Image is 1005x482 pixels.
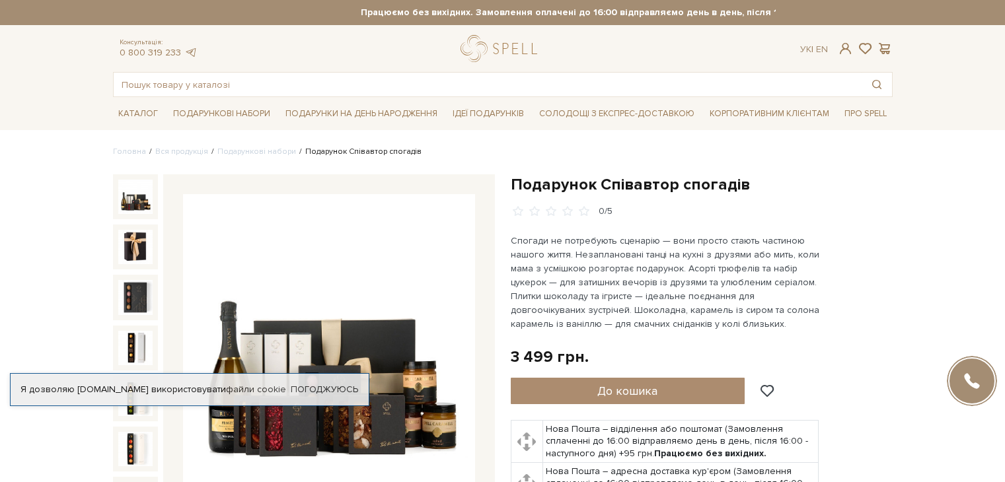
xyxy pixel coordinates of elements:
span: Про Spell [839,104,892,124]
a: Вся продукція [155,147,208,156]
span: Подарункові набори [168,104,276,124]
button: Пошук товару у каталозі [862,73,892,96]
a: 0 800 319 233 [120,47,181,58]
p: Спогади не потребують сценарію — вони просто стають частиною нашого життя. Незаплановані танці на... [511,234,821,331]
input: Пошук товару у каталозі [114,73,862,96]
span: | [811,44,813,55]
span: До кошика [597,384,657,398]
b: Працюємо без вихідних. [654,448,766,459]
div: Я дозволяю [DOMAIN_NAME] використовувати [11,384,369,396]
span: Каталог [113,104,163,124]
a: Подарункові набори [217,147,296,156]
a: Головна [113,147,146,156]
img: Подарунок Співавтор спогадів [118,280,153,314]
li: Подарунок Співавтор спогадів [296,146,422,158]
span: Подарунки на День народження [280,104,443,124]
div: Ук [800,44,828,55]
div: 0/5 [599,205,613,218]
td: Нова Пошта – відділення або поштомат (Замовлення сплаченні до 16:00 відправляємо день в день, піс... [542,421,818,463]
a: telegram [184,47,198,58]
a: Солодощі з експрес-доставкою [534,102,700,125]
a: Корпоративним клієнтам [704,102,835,125]
a: logo [461,35,543,62]
div: 3 499 грн. [511,347,589,367]
a: файли cookie [226,384,286,395]
span: Ідеї подарунків [447,104,529,124]
a: Погоджуюсь [291,384,358,396]
img: Подарунок Співавтор спогадів [118,331,153,365]
h1: Подарунок Співавтор спогадів [511,174,893,195]
img: Подарунок Співавтор спогадів [118,180,153,214]
img: Подарунок Співавтор спогадів [118,432,153,466]
a: En [816,44,828,55]
button: До кошика [511,378,745,404]
span: Консультація: [120,38,198,47]
img: Подарунок Співавтор спогадів [118,230,153,264]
